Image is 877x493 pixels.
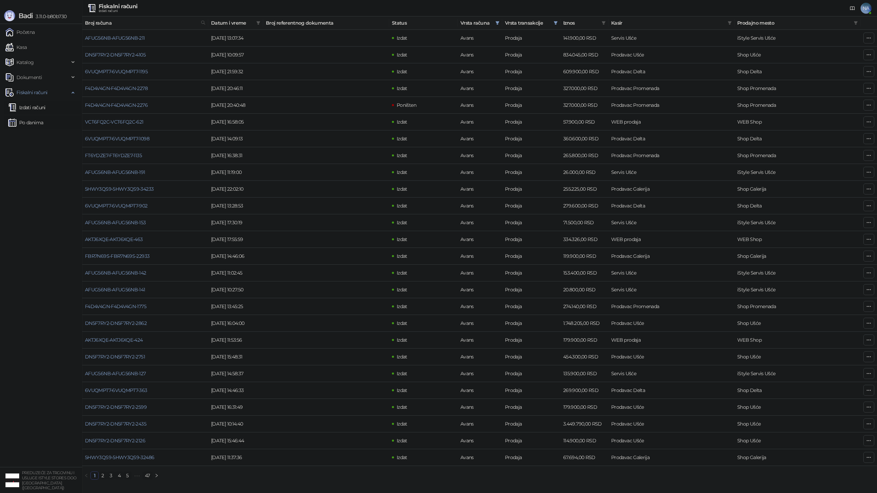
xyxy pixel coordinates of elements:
a: VCT6FQ2C-VCT6FQ2C-621 [85,119,144,125]
td: AFUG56NB-AFUG56NB-153 [82,214,208,231]
td: 454.300,00 RSD [560,349,608,365]
a: 4 [115,472,123,479]
td: Prodaja [502,298,560,315]
td: DN5F7RY2-DN5F7RY2-2599 [82,399,208,416]
td: Avans [458,365,502,382]
li: Sledećih 5 Strana [132,471,143,480]
td: Shop Delta [734,198,861,214]
td: [DATE] 15:48:31 [208,349,263,365]
a: AFUG56NB-AFUG56NB-141 [85,287,145,293]
td: Prodaja [502,198,560,214]
td: Avans [458,432,502,449]
span: Izdat [397,404,407,410]
td: AFUG56NB-AFUG56NB-191 [82,164,208,181]
td: iStyle Servis Ušće [734,164,861,181]
a: 6VUQMPT7-6VUQMPT7-1195 [85,68,148,75]
td: 265.800,00 RSD [560,147,608,164]
a: AFUG56NB-AFUG56NB-127 [85,370,146,377]
span: Fiskalni računi [16,86,47,99]
td: [DATE] 11:37:36 [208,449,263,466]
td: Prodaja [502,265,560,281]
td: [DATE] 16:31:49 [208,399,263,416]
img: Logo [4,10,15,21]
td: 1.748.205,00 RSD [560,315,608,332]
span: Izdat [397,253,407,259]
td: 179.900,00 RSD [560,399,608,416]
td: 135.900,00 RSD [560,365,608,382]
a: F4D4V4GN-F4D4V4GN-2278 [85,85,148,91]
td: DN5F7RY2-DN5F7RY2-2435 [82,416,208,432]
td: [DATE] 11:53:56 [208,332,263,349]
td: WEB prodaja [608,332,734,349]
td: Prodavac Ušće [608,349,734,365]
td: Avans [458,130,502,147]
td: Prodaja [502,114,560,130]
td: [DATE] 15:46:44 [208,432,263,449]
td: [DATE] 14:58:37 [208,365,263,382]
a: DN5F7RY2-DN5F7RY2-2751 [85,354,145,360]
td: 179.900,00 RSD [560,332,608,349]
td: 327.000,00 RSD [560,80,608,97]
td: AKTJ6XQE-AKTJ6XQE-424 [82,332,208,349]
td: Avans [458,298,502,315]
td: Shop Delta [734,382,861,399]
td: AFUG56NB-AFUG56NB-141 [82,281,208,298]
td: Prodavac Galerija [608,181,734,198]
li: 1 [90,471,99,480]
span: filter [728,21,732,25]
td: Prodaja [502,332,560,349]
a: 47 [143,472,152,479]
td: Avans [458,97,502,114]
td: Prodaja [502,80,560,97]
span: Kasir [611,19,725,27]
span: Izdat [397,68,407,75]
a: 2 [99,472,107,479]
td: [DATE] 10:14:40 [208,416,263,432]
span: Izdat [397,421,407,427]
a: 5 [124,472,131,479]
span: Poništen [397,102,416,108]
td: Servis Ušće [608,164,734,181]
td: Prodaja [502,449,560,466]
td: Prodavac Promenada [608,80,734,97]
li: Sledeća strana [152,471,161,480]
th: Broj referentnog dokumenta [263,16,389,30]
td: Shop Promenada [734,147,861,164]
td: 6VUQMPT7-6VUQMPT7-1098 [82,130,208,147]
td: Avans [458,30,502,47]
span: left [84,473,88,478]
td: Prodaja [502,97,560,114]
span: Izdat [397,236,407,242]
td: Avans [458,214,502,231]
span: filter [854,21,858,25]
th: Prodajno mesto [734,16,861,30]
th: Vrsta transakcije [502,16,560,30]
span: Iznos [563,19,599,27]
td: 3.449.790,00 RSD [560,416,608,432]
td: 5HWY3QS9-5HWY3QS9-34233 [82,181,208,198]
td: Prodaja [502,382,560,399]
a: AFUG56NB-AFUG56NB-191 [85,169,145,175]
span: Izdat [397,354,407,360]
span: filter [602,21,606,25]
a: AKTJ6XQE-AKTJ6XQE-463 [85,236,143,242]
td: AFUG56NB-AFUG56NB-142 [82,265,208,281]
td: iStyle Servis Ušće [734,214,861,231]
a: FBR7N69S-FBR7N69S-22933 [85,253,149,259]
span: 3.11.0-b80b730 [33,13,66,20]
td: iStyle Servis Ušće [734,281,861,298]
span: Izdat [397,337,407,343]
td: 119.900,00 RSD [560,248,608,265]
td: [DATE] 17:55:59 [208,231,263,248]
td: [DATE] 13:28:53 [208,198,263,214]
td: WEB Shop [734,332,861,349]
td: [DATE] 13:45:25 [208,298,263,315]
td: DN5F7RY2-DN5F7RY2-2862 [82,315,208,332]
td: Avans [458,147,502,164]
span: Izdat [397,370,407,377]
a: 3 [107,472,115,479]
td: Avans [458,265,502,281]
span: NA [861,3,872,14]
td: Prodavac Ušće [608,399,734,416]
td: 5HWY3QS9-5HWY3QS9-32486 [82,449,208,466]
